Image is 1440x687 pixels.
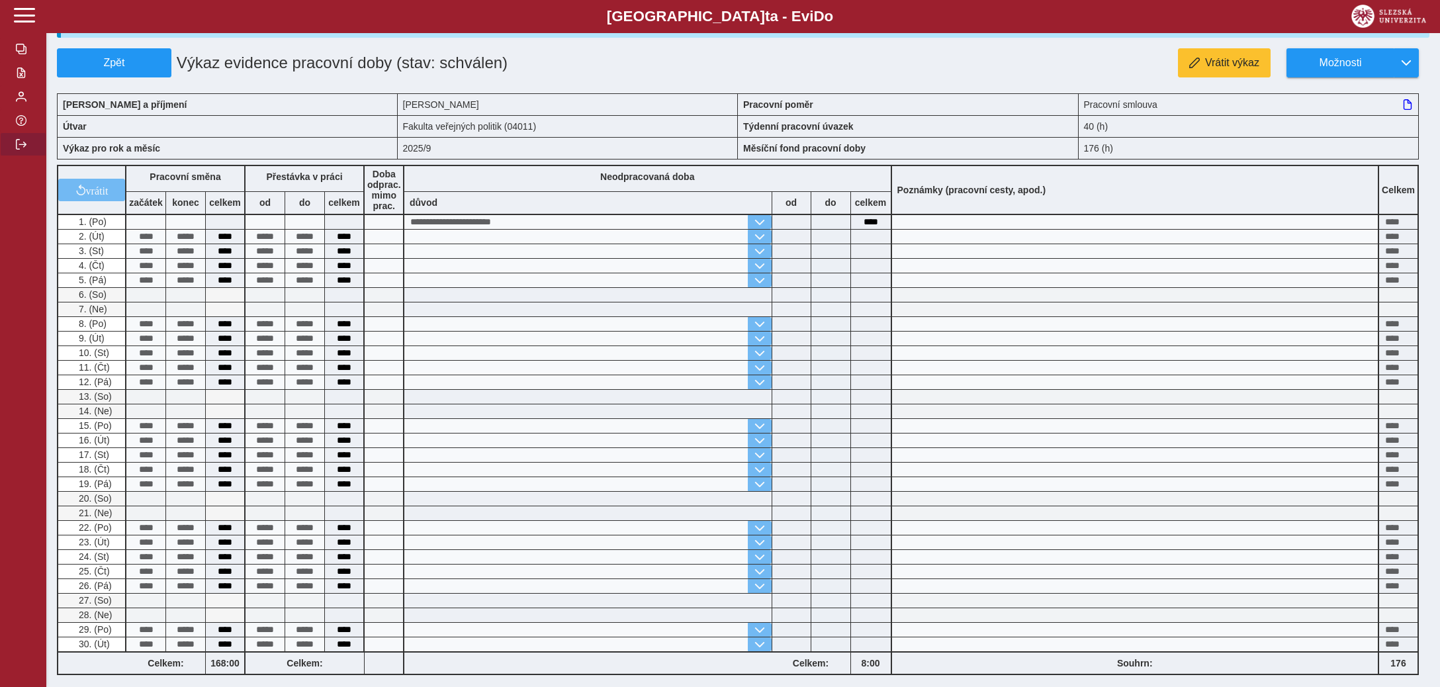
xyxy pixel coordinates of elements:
span: 23. (Út) [76,537,110,547]
b: Souhrn: [1117,658,1153,668]
div: Pracovní smlouva [1079,93,1419,115]
span: 5. (Pá) [76,275,107,285]
span: 14. (Ne) [76,406,112,416]
button: Vrátit výkaz [1178,48,1271,77]
b: 176 [1379,658,1417,668]
span: 21. (Ne) [76,508,112,518]
span: 7. (Ne) [76,304,107,314]
b: Doba odprac. mimo prac. [367,169,401,211]
span: 1. (Po) [76,216,107,227]
span: vrátit [86,185,109,195]
span: 22. (Po) [76,522,112,533]
b: konec [166,197,205,208]
b: celkem [325,197,363,208]
span: 19. (Pá) [76,479,112,489]
div: 2025/9 [398,137,739,160]
b: celkem [851,197,891,208]
button: Zpět [57,48,171,77]
h1: Výkaz evidence pracovní doby (stav: schválen) [171,48,629,77]
b: Útvar [63,121,87,132]
b: Pracovní poměr [743,99,813,110]
b: Měsíční fond pracovní doby [743,143,866,154]
b: Celkem [1382,185,1415,195]
span: 6. (So) [76,289,107,300]
span: 9. (Út) [76,333,105,343]
span: 26. (Pá) [76,580,112,591]
b: 8:00 [851,658,891,668]
b: do [285,197,324,208]
span: 12. (Pá) [76,377,112,387]
span: 16. (Út) [76,435,110,445]
b: Celkem: [126,658,205,668]
b: Výkaz pro rok a měsíc [63,143,160,154]
b: [GEOGRAPHIC_DATA] a - Evi [40,8,1400,25]
span: 3. (St) [76,246,104,256]
b: od [246,197,285,208]
b: [PERSON_NAME] a příjmení [63,99,187,110]
img: logo_web_su.png [1351,5,1426,28]
span: 13. (So) [76,391,112,402]
span: 10. (St) [76,347,109,358]
b: důvod [410,197,437,208]
b: Celkem: [246,658,364,668]
span: 4. (Čt) [76,260,105,271]
div: 40 (h) [1079,115,1419,137]
div: Fakulta veřejných politik (04011) [398,115,739,137]
span: D [813,8,824,24]
button: vrátit [58,179,125,201]
b: Přestávka v práci [266,171,342,182]
button: Možnosti [1286,48,1394,77]
span: 11. (Čt) [76,362,110,373]
span: 25. (Čt) [76,566,110,576]
span: Vrátit výkaz [1205,57,1259,69]
div: [PERSON_NAME] [398,93,739,115]
b: Týdenní pracovní úvazek [743,121,854,132]
span: 18. (Čt) [76,464,110,475]
span: 17. (St) [76,449,109,460]
b: Neodpracovaná doba [600,171,694,182]
div: 176 (h) [1079,137,1419,160]
span: 28. (Ne) [76,610,112,620]
b: začátek [126,197,165,208]
span: 29. (Po) [76,624,112,635]
span: 15. (Po) [76,420,112,431]
b: Poznámky (pracovní cesty, apod.) [892,185,1052,195]
span: Možnosti [1298,57,1383,69]
span: 27. (So) [76,595,112,606]
span: Zpět [63,57,165,69]
span: 2. (Út) [76,231,105,242]
b: Celkem: [772,658,850,668]
span: o [825,8,834,24]
span: t [765,8,770,24]
span: 8. (Po) [76,318,107,329]
span: 20. (So) [76,493,112,504]
b: od [772,197,811,208]
b: 168:00 [206,658,244,668]
span: 30. (Út) [76,639,110,649]
b: Pracovní směna [150,171,220,182]
b: celkem [206,197,244,208]
b: do [811,197,850,208]
span: 24. (St) [76,551,109,562]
